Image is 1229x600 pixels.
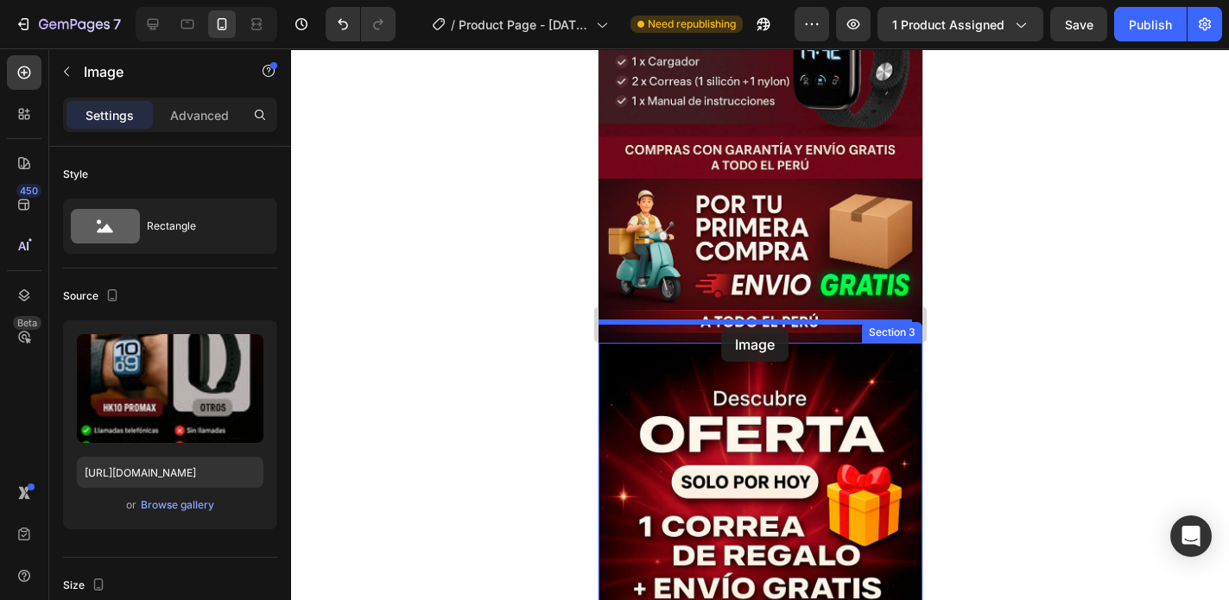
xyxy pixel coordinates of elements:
span: Save [1065,17,1093,32]
div: Size [63,574,109,597]
span: Product Page - [DATE] 17:23:49 [459,16,589,34]
div: Open Intercom Messenger [1170,515,1212,557]
img: preview-image [77,334,263,443]
p: Advanced [170,106,229,124]
div: Beta [13,316,41,330]
span: Need republishing [648,16,736,32]
p: 7 [113,14,121,35]
div: 450 [16,184,41,198]
span: 1 product assigned [892,16,1004,34]
div: Publish [1129,16,1172,34]
button: 7 [7,7,129,41]
input: https://example.com/image.jpg [77,457,263,488]
button: Save [1050,7,1107,41]
div: Style [63,167,88,182]
button: 1 product assigned [877,7,1043,41]
div: Rectangle [147,206,252,246]
span: or [126,495,136,515]
div: Source [63,285,123,308]
div: Browse gallery [141,497,214,513]
p: Image [84,61,231,82]
p: Settings [86,106,134,124]
span: / [451,16,455,34]
div: Undo/Redo [326,7,396,41]
button: Browse gallery [140,496,215,514]
iframe: Design area [599,48,922,600]
button: Publish [1114,7,1187,41]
